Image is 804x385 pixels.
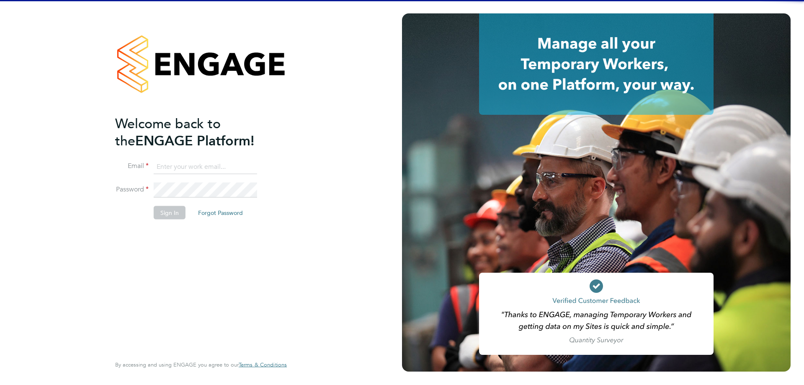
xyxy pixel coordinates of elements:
button: Sign In [154,206,186,220]
h2: ENGAGE Platform! [115,115,278,149]
label: Password [115,185,149,194]
a: Terms & Conditions [239,362,287,368]
span: By accessing and using ENGAGE you agree to our [115,361,287,368]
label: Email [115,162,149,171]
span: Welcome back to the [115,115,221,149]
input: Enter your work email... [154,159,257,174]
button: Forgot Password [191,206,250,220]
